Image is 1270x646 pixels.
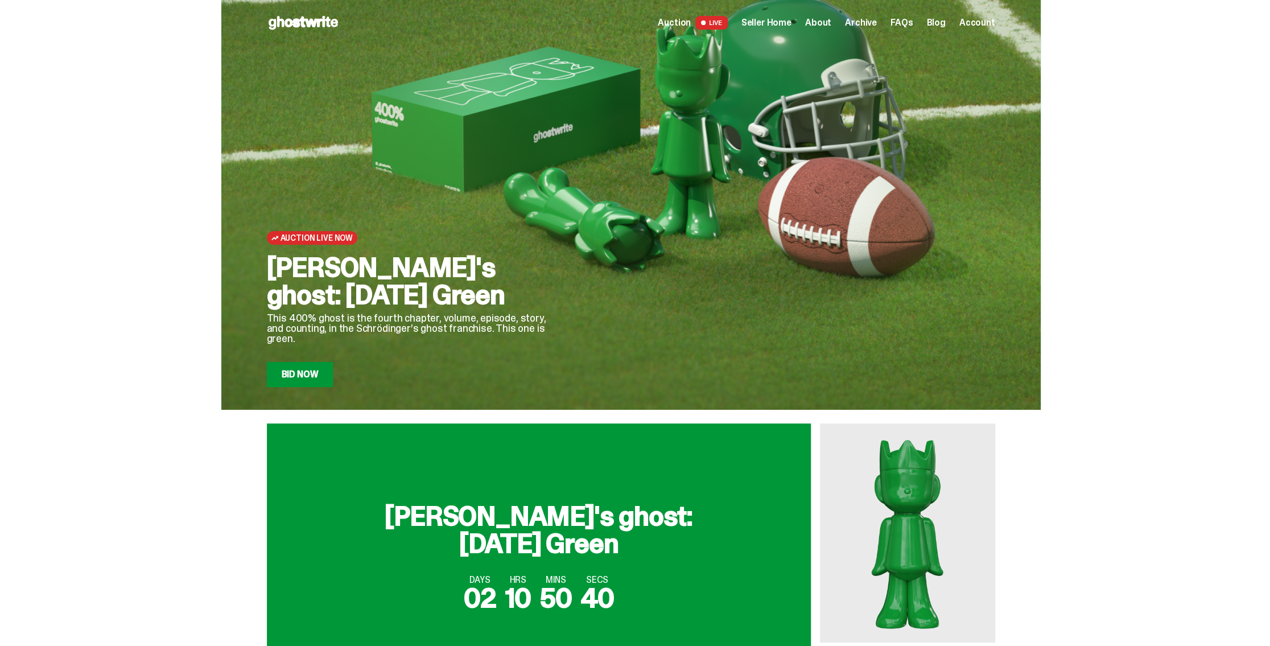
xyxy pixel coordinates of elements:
[805,18,831,27] a: About
[357,503,721,557] h2: [PERSON_NAME]'s ghost: [DATE] Green
[741,18,791,27] a: Seller Home
[581,580,614,616] span: 40
[267,362,333,387] a: Bid Now
[959,18,995,27] a: Account
[464,575,496,585] span: DAYS
[845,18,877,27] a: Archive
[505,580,531,616] span: 10
[890,18,913,27] a: FAQs
[820,423,995,643] img: Schrödinger's ghost: Sunday Green
[581,575,614,585] span: SECS
[695,16,728,30] span: LIVE
[658,16,727,30] a: Auction LIVE
[267,313,563,344] p: This 400% ghost is the fourth chapter, volume, episode, story, and counting, in the Schrödinger’s...
[505,575,531,585] span: HRS
[658,18,691,27] span: Auction
[267,254,563,308] h2: [PERSON_NAME]'s ghost: [DATE] Green
[540,575,572,585] span: MINS
[464,580,496,616] span: 02
[926,18,945,27] a: Blog
[281,233,353,242] span: Auction Live Now
[540,580,572,616] span: 50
